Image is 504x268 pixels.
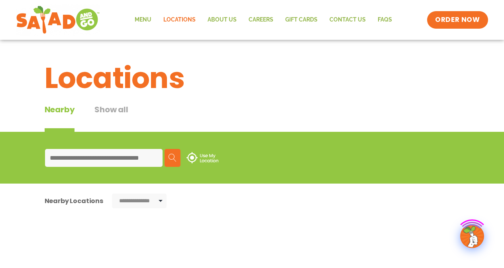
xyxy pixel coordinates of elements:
[129,11,398,29] nav: Menu
[169,154,176,162] img: search.svg
[94,104,128,132] button: Show all
[427,11,488,29] a: ORDER NOW
[16,4,100,36] img: new-SAG-logo-768×292
[279,11,324,29] a: GIFT CARDS
[435,15,480,25] span: ORDER NOW
[243,11,279,29] a: Careers
[45,104,75,132] div: Nearby
[45,104,148,132] div: Tabbed content
[45,196,103,206] div: Nearby Locations
[202,11,243,29] a: About Us
[129,11,157,29] a: Menu
[157,11,202,29] a: Locations
[186,152,218,163] img: use-location.svg
[324,11,372,29] a: Contact Us
[45,57,460,100] h1: Locations
[372,11,398,29] a: FAQs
